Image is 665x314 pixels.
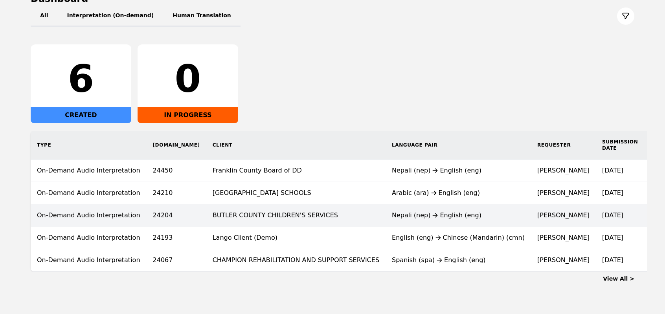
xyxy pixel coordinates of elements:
td: CHAMPION REHABILITATION AND SUPPORT SERVICES [206,249,386,272]
td: On-Demand Audio Interpretation [31,249,147,272]
div: IN PROGRESS [138,107,238,123]
th: Requester [531,131,596,160]
td: 24193 [147,227,206,249]
th: Submission Date [596,131,644,160]
th: [DOMAIN_NAME] [147,131,206,160]
td: [PERSON_NAME] [531,204,596,227]
td: On-Demand Audio Interpretation [31,182,147,204]
button: All [31,5,57,27]
th: Language Pair [386,131,531,160]
time: [DATE] [602,167,623,174]
td: BUTLER COUNTY CHILDREN'S SERVICES [206,204,386,227]
div: CREATED [31,107,131,123]
button: Human Translation [163,5,241,27]
div: Spanish (spa) English (eng) [392,255,525,265]
button: Filter [617,7,634,25]
td: 24450 [147,160,206,182]
td: [PERSON_NAME] [531,182,596,204]
td: [PERSON_NAME] [531,249,596,272]
td: 24210 [147,182,206,204]
div: Nepali (nep) English (eng) [392,166,525,175]
div: Nepali (nep) English (eng) [392,211,525,220]
td: On-Demand Audio Interpretation [31,204,147,227]
th: Type [31,131,147,160]
td: 24204 [147,204,206,227]
time: [DATE] [602,234,623,241]
time: [DATE] [602,189,623,196]
div: 6 [37,60,125,98]
div: 0 [144,60,232,98]
div: Arabic (ara) English (eng) [392,188,525,198]
td: [PERSON_NAME] [531,160,596,182]
th: Client [206,131,386,160]
time: [DATE] [602,256,623,264]
td: Franklin County Board of DD [206,160,386,182]
a: View All > [603,275,634,282]
td: Lango Client (Demo) [206,227,386,249]
td: 24067 [147,249,206,272]
td: [PERSON_NAME] [531,227,596,249]
td: On-Demand Audio Interpretation [31,160,147,182]
div: English (eng) Chinese (Mandarin) (cmn) [392,233,525,242]
button: Interpretation (On-demand) [57,5,163,27]
td: [GEOGRAPHIC_DATA] SCHOOLS [206,182,386,204]
time: [DATE] [602,211,623,219]
td: On-Demand Audio Interpretation [31,227,147,249]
